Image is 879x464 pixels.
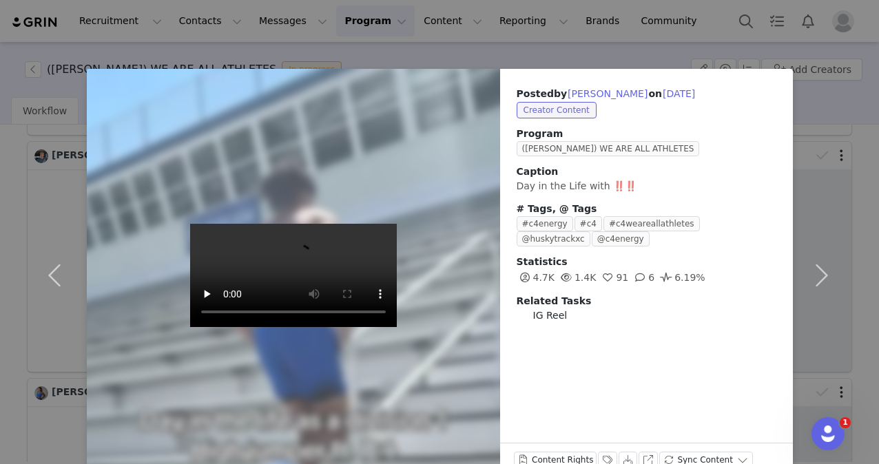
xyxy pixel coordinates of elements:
[517,231,590,246] span: @huskytrackxc
[517,216,573,231] span: #c4energy
[517,295,592,306] span: Related Tasks
[567,85,648,102] button: [PERSON_NAME]
[517,180,637,191] span: Day in the Life with ‼️‼️
[533,308,568,323] span: IG Reel
[517,141,700,156] span: ([PERSON_NAME]) WE ARE ALL ATHLETES
[517,102,597,118] span: Creator Content
[599,272,628,283] span: 91
[632,272,654,283] span: 6
[592,231,650,246] span: @c4energy
[811,417,845,450] iframe: Intercom live chat
[840,417,851,428] span: 1
[662,85,696,102] button: [DATE]
[517,127,776,141] span: Program
[517,256,568,267] span: Statistics
[517,203,597,214] span: # Tags, @ Tags
[517,143,705,154] a: ([PERSON_NAME]) WE ARE ALL ATHLETES
[575,216,602,231] span: #c4
[517,272,555,283] span: 4.7K
[517,166,559,177] span: Caption
[658,272,705,283] span: 6.19%
[517,88,696,99] span: Posted on
[554,88,648,99] span: by
[603,216,700,231] span: #c4weareallathletes
[558,272,596,283] span: 1.4K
